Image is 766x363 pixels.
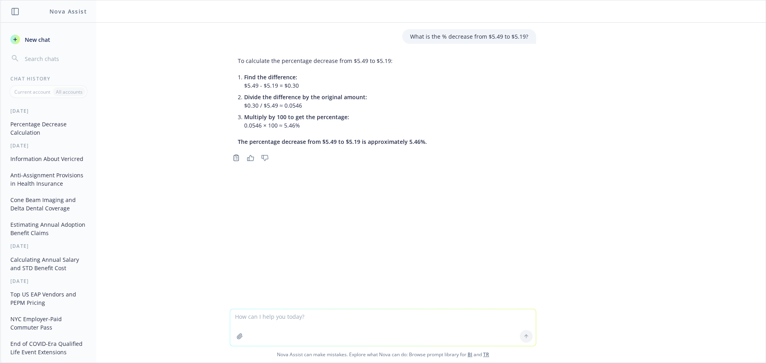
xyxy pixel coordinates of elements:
span: The percentage decrease from $5.49 to $5.19 is approximately 5.46%. [238,138,427,145]
button: End of COVID-Era Qualified Life Event Extensions [7,337,90,359]
a: BI [468,351,472,358]
p: All accounts [56,88,83,95]
span: Multiply by 100 to get the percentage: [244,113,349,121]
div: [DATE] [1,243,96,249]
span: Divide the difference by the original amount: [244,93,367,101]
button: New chat [7,32,90,47]
span: Nova Assist can make mistakes. Explore what Nova can do: Browse prompt library for and [4,346,762,363]
span: Find the difference: [244,73,297,81]
svg: Copy to clipboard [233,154,240,161]
p: $5.49 - $5.19 = $0.30 [244,73,427,90]
p: Current account [14,88,50,95]
span: New chat [23,35,50,44]
button: Calculating Annual Salary and STD Benefit Cost [7,253,90,275]
button: Cone Beam Imaging and Delta Dental Coverage [7,193,90,215]
div: [DATE] [1,108,96,114]
button: Information About Vericred [7,152,90,165]
button: Estimating Annual Adoption Benefit Claims [7,218,90,239]
a: TR [483,351,489,358]
p: 0.0546 × 100 ≈ 5.46% [244,113,427,130]
button: Anti-Assignment Provisions in Health Insurance [7,169,90,190]
p: To calculate the percentage decrease from $5.49 to $5.19: [238,57,427,65]
p: $0.30 / $5.49 ≈ 0.0546 [244,93,427,110]
div: Chat History [1,75,96,82]
button: Top US EAP Vendors and PEPM Pricing [7,288,90,309]
div: [DATE] [1,142,96,149]
h1: Nova Assist [49,7,87,16]
p: What is the % decrease from $5.49 to $5.19? [410,32,528,41]
button: Percentage Decrease Calculation [7,118,90,139]
button: NYC Employer-Paid Commuter Pass [7,312,90,334]
button: Thumbs down [259,152,271,163]
div: [DATE] [1,278,96,285]
input: Search chats [23,53,87,64]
